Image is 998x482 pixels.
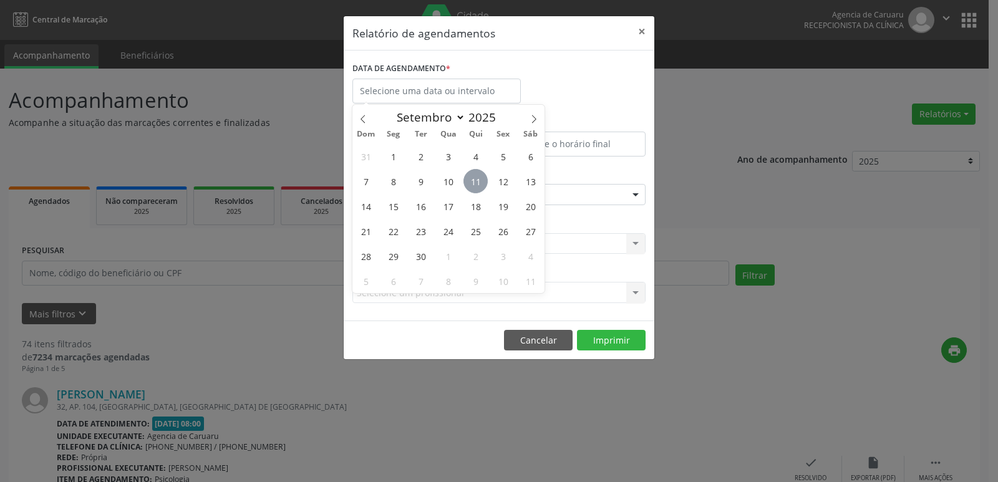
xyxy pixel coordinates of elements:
[518,219,543,243] span: Setembro 27, 2025
[409,144,433,168] span: Setembro 2, 2025
[409,169,433,193] span: Setembro 9, 2025
[352,25,495,41] h5: Relatório de agendamentos
[518,194,543,218] span: Setembro 20, 2025
[463,144,488,168] span: Setembro 4, 2025
[436,269,460,293] span: Outubro 8, 2025
[518,244,543,268] span: Outubro 4, 2025
[354,244,378,268] span: Setembro 28, 2025
[462,130,490,138] span: Qui
[352,79,521,104] input: Selecione uma data ou intervalo
[436,219,460,243] span: Setembro 24, 2025
[436,244,460,268] span: Outubro 1, 2025
[504,330,573,351] button: Cancelar
[629,16,654,47] button: Close
[390,108,465,126] select: Month
[380,130,407,138] span: Seg
[491,194,515,218] span: Setembro 19, 2025
[407,130,435,138] span: Ter
[381,144,405,168] span: Setembro 1, 2025
[409,244,433,268] span: Setembro 30, 2025
[518,144,543,168] span: Setembro 6, 2025
[436,194,460,218] span: Setembro 17, 2025
[490,130,517,138] span: Sex
[463,169,488,193] span: Setembro 11, 2025
[352,59,450,79] label: DATA DE AGENDAMENTO
[502,112,646,132] label: ATÉ
[491,144,515,168] span: Setembro 5, 2025
[518,269,543,293] span: Outubro 11, 2025
[352,130,380,138] span: Dom
[354,169,378,193] span: Setembro 7, 2025
[491,244,515,268] span: Outubro 3, 2025
[465,109,506,125] input: Year
[381,269,405,293] span: Outubro 6, 2025
[381,219,405,243] span: Setembro 22, 2025
[491,169,515,193] span: Setembro 12, 2025
[463,219,488,243] span: Setembro 25, 2025
[354,144,378,168] span: Agosto 31, 2025
[502,132,646,157] input: Selecione o horário final
[436,169,460,193] span: Setembro 10, 2025
[381,244,405,268] span: Setembro 29, 2025
[435,130,462,138] span: Qua
[354,269,378,293] span: Outubro 5, 2025
[463,194,488,218] span: Setembro 18, 2025
[381,194,405,218] span: Setembro 15, 2025
[436,144,460,168] span: Setembro 3, 2025
[409,219,433,243] span: Setembro 23, 2025
[354,194,378,218] span: Setembro 14, 2025
[409,194,433,218] span: Setembro 16, 2025
[409,269,433,293] span: Outubro 7, 2025
[491,219,515,243] span: Setembro 26, 2025
[491,269,515,293] span: Outubro 10, 2025
[354,219,378,243] span: Setembro 21, 2025
[463,269,488,293] span: Outubro 9, 2025
[518,169,543,193] span: Setembro 13, 2025
[463,244,488,268] span: Outubro 2, 2025
[517,130,545,138] span: Sáb
[381,169,405,193] span: Setembro 8, 2025
[577,330,646,351] button: Imprimir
